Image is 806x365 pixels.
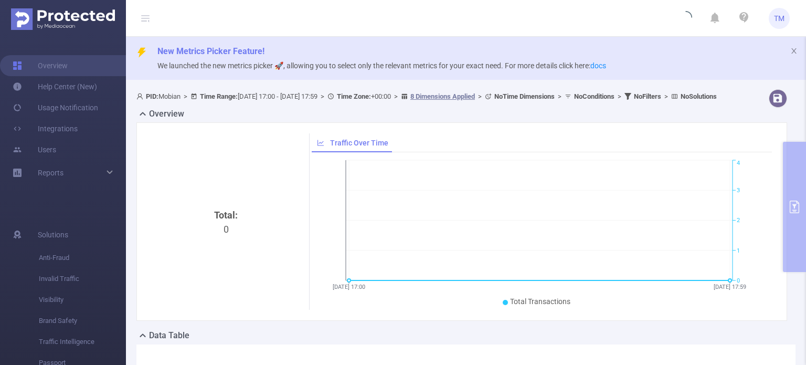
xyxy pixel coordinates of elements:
span: > [475,92,485,100]
span: Anti-Fraud [39,247,126,268]
tspan: 2 [737,217,740,224]
span: Invalid Traffic [39,268,126,289]
span: > [317,92,327,100]
b: Time Range: [200,92,238,100]
span: Brand Safety [39,310,126,331]
img: Protected Media [11,8,115,30]
span: Total Transactions [510,297,570,306]
tspan: 0 [737,277,740,284]
span: TM [774,8,784,29]
tspan: [DATE] 17:00 [333,284,365,290]
span: > [661,92,671,100]
span: > [181,92,190,100]
i: icon: loading [680,11,692,26]
span: > [555,92,565,100]
i: icon: user [136,93,146,100]
span: Traffic Intelligence [39,331,126,352]
span: Visibility [39,289,126,310]
tspan: [DATE] 17:59 [714,284,746,290]
span: Mobian [DATE] 17:00 - [DATE] 17:59 +00:00 [136,92,717,100]
i: icon: close [790,47,798,55]
tspan: 3 [737,187,740,194]
span: Solutions [38,224,68,245]
i: icon: line-chart [317,139,324,147]
b: No Solutions [681,92,717,100]
span: > [614,92,624,100]
a: Integrations [13,118,78,139]
a: Overview [13,55,68,76]
span: Reports [38,169,63,177]
b: No Conditions [574,92,614,100]
span: > [391,92,401,100]
b: No Time Dimensions [494,92,555,100]
h2: Overview [149,108,184,120]
span: Traffic Over Time [330,139,388,147]
b: Total: [214,210,238,221]
b: PID: [146,92,158,100]
b: No Filters [634,92,661,100]
tspan: 4 [737,160,740,167]
h2: Data Table [149,329,189,342]
button: icon: close [790,45,798,57]
a: Reports [38,162,63,183]
u: 8 Dimensions Applied [410,92,475,100]
i: icon: thunderbolt [136,47,147,58]
a: Users [13,139,56,160]
a: Usage Notification [13,97,98,118]
span: We launched the new metrics picker 🚀, allowing you to select only the relevant metrics for your e... [157,61,606,70]
a: docs [590,61,606,70]
span: New Metrics Picker Feature! [157,46,264,56]
b: Time Zone: [337,92,371,100]
tspan: 1 [737,247,740,254]
a: Help Center (New) [13,76,97,97]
